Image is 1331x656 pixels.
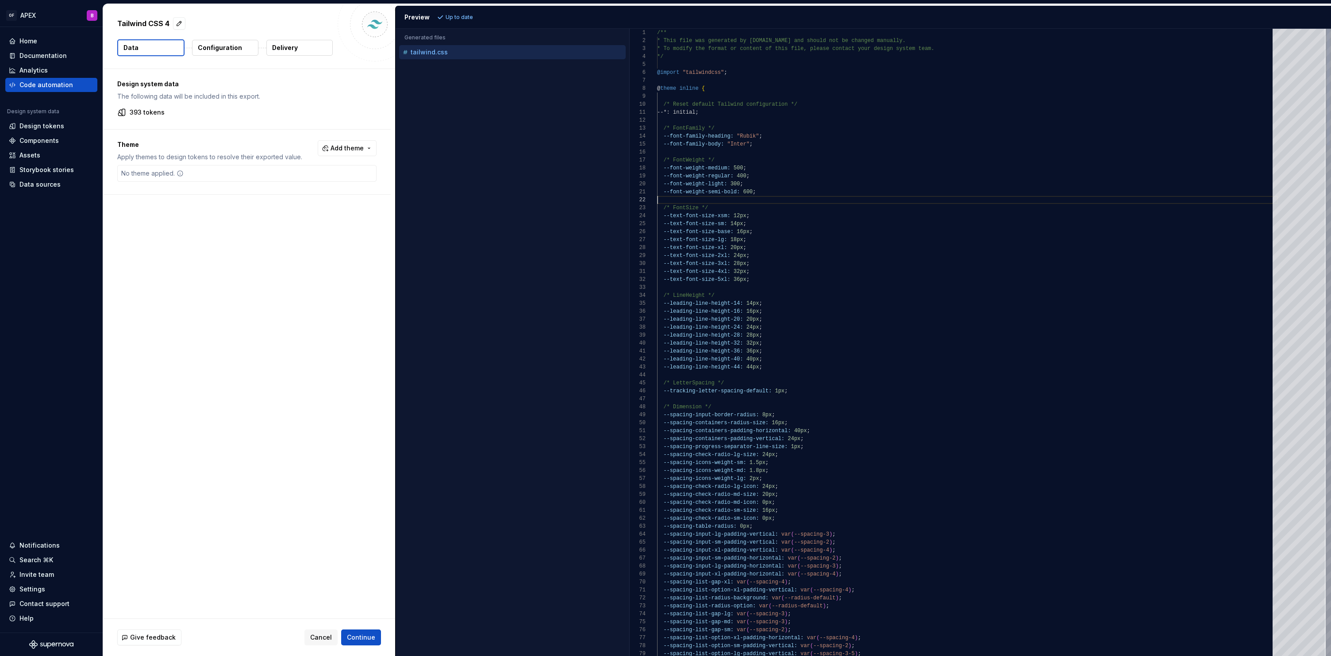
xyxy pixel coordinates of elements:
[746,300,759,307] span: 14px
[727,141,749,147] span: "Inter"
[630,546,646,554] div: 66
[737,173,746,179] span: 400
[794,531,829,537] span: --spacing-3
[663,412,759,418] span: --spacing-input-border-radius:
[630,331,646,339] div: 39
[663,420,769,426] span: --spacing-containers-radius-size:
[663,205,708,211] span: /* FontSize */
[117,153,302,161] p: Apply themes to design tokens to resolve their exported value.
[759,476,762,482] span: ;
[733,269,746,275] span: 32px
[630,554,646,562] div: 67
[657,38,816,44] span: * This file was generated by [DOMAIN_NAME] and sho
[630,323,646,331] div: 38
[411,49,448,56] p: tailwind.css
[749,141,752,147] span: ;
[19,599,69,608] div: Contact support
[663,555,785,561] span: --spacing-input-sm-padding-horizontal:
[775,388,785,394] span: 1px
[630,236,646,244] div: 27
[746,173,749,179] span: ;
[663,213,730,219] span: --text-font-size-xsm:
[630,530,646,538] div: 64
[19,81,73,89] div: Code automation
[663,563,785,569] span: --spacing-input-lg-padding-horizontal:
[630,156,646,164] div: 17
[730,221,743,227] span: 14px
[663,404,711,410] span: /* Dimension */
[630,355,646,363] div: 42
[733,165,743,171] span: 500
[762,507,775,514] span: 16px
[5,597,97,611] button: Contact support
[630,204,646,212] div: 23
[663,308,743,315] span: --leading-line-height-16:
[630,491,646,499] div: 59
[762,412,772,418] span: 8px
[663,229,733,235] span: --text-font-size-base:
[762,515,772,522] span: 0px
[663,515,759,522] span: --spacing-check-radio-sm-icon:
[663,173,733,179] span: --font-weight-regular:
[630,196,646,204] div: 22
[740,523,750,529] span: 0px
[663,507,759,514] span: --spacing-check-radio-sm-size:
[5,34,97,48] a: Home
[19,570,54,579] div: Invite team
[733,213,746,219] span: 12px
[781,531,791,537] span: var
[800,555,835,561] span: --spacing-2
[797,563,800,569] span: (
[759,300,762,307] span: ;
[630,459,646,467] div: 55
[759,340,762,346] span: ;
[663,157,714,163] span: /* FontWeight */
[663,245,727,251] span: --text-font-size-xl:
[730,181,740,187] span: 300
[807,428,810,434] span: ;
[19,151,40,160] div: Assets
[630,37,646,45] div: 2
[775,483,778,490] span: ;
[630,379,646,387] div: 45
[630,220,646,228] div: 25
[663,125,714,131] span: /* FontFamily */
[630,451,646,459] div: 54
[5,177,97,192] a: Data sources
[630,252,646,260] div: 29
[746,253,749,259] span: ;
[331,144,364,153] span: Add theme
[816,38,906,44] span: uld not be changed manually.
[7,108,59,115] div: Design system data
[762,483,775,490] span: 24px
[762,452,775,458] span: 24px
[743,165,746,171] span: ;
[737,229,750,235] span: 16px
[730,237,743,243] span: 18px
[663,460,746,466] span: --spacing-icons-weight-sm:
[835,555,839,561] span: )
[630,92,646,100] div: 9
[657,109,699,115] span: --*: initial;
[746,308,759,315] span: 16px
[781,547,791,553] span: var
[663,141,724,147] span: --font-family-body:
[663,364,743,370] span: --leading-line-height-44:
[657,85,660,92] span: @
[663,189,740,195] span: --font-weight-semi-bold:
[839,563,842,569] span: ;
[630,260,646,268] div: 30
[746,261,749,267] span: ;
[630,29,646,37] div: 1
[749,229,752,235] span: ;
[762,491,775,498] span: 20px
[663,531,778,537] span: --spacing-input-lg-padding-vertical:
[272,43,298,52] p: Delivery
[663,276,730,283] span: --text-font-size-5xl:
[630,284,646,292] div: 33
[775,507,778,514] span: ;
[5,49,97,63] a: Documentation
[19,180,61,189] div: Data sources
[5,582,97,596] a: Settings
[2,6,101,25] button: OFAPEXB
